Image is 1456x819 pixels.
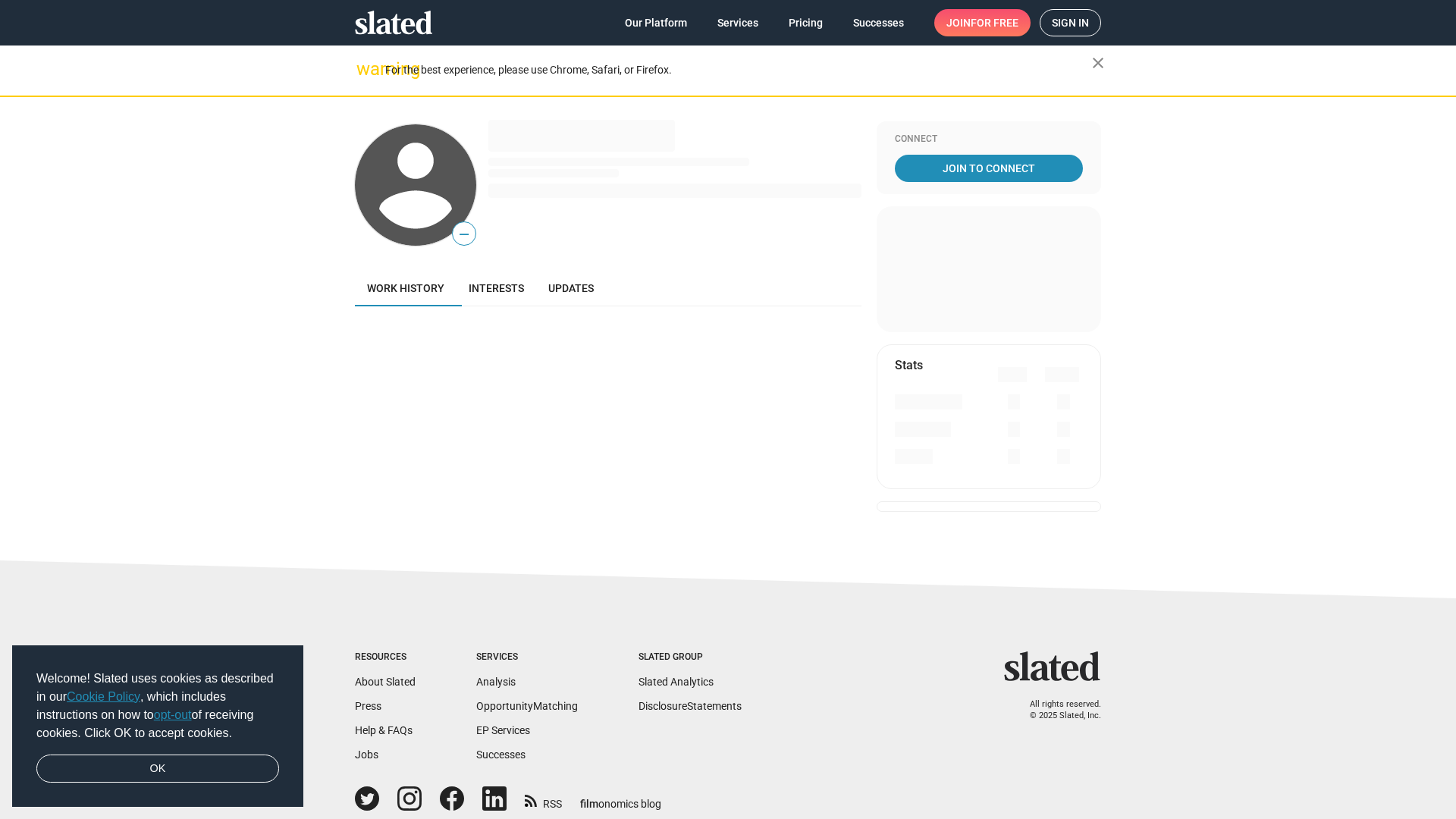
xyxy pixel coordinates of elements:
[717,9,758,36] span: Services
[525,788,562,811] a: RSS
[469,282,524,294] span: Interests
[476,651,578,664] div: Services
[971,9,1018,36] span: for free
[1089,54,1107,72] mat-icon: close
[355,651,416,664] div: Resources
[898,155,1080,182] span: Join To Connect
[476,724,530,736] a: EP Services
[355,700,381,712] a: Press
[853,9,904,36] span: Successes
[367,282,444,294] span: Work history
[453,224,475,244] span: —
[1040,9,1101,36] a: Sign in
[613,9,699,36] a: Our Platform
[355,724,413,736] a: Help & FAQs
[1014,699,1101,721] p: All rights reserved. © 2025 Slated, Inc.
[777,9,835,36] a: Pricing
[895,357,923,373] mat-card-title: Stats
[895,155,1083,182] a: Join To Connect
[356,60,375,78] mat-icon: warning
[625,9,687,36] span: Our Platform
[457,270,536,306] a: Interests
[639,700,742,712] a: DisclosureStatements
[705,9,770,36] a: Services
[580,785,661,811] a: filmonomics blog
[476,676,516,688] a: Analysis
[36,755,279,783] a: dismiss cookie message
[355,270,457,306] a: Work history
[934,9,1031,36] a: Joinfor free
[548,282,594,294] span: Updates
[355,748,378,761] a: Jobs
[946,9,1018,36] span: Join
[355,676,416,688] a: About Slated
[895,133,1083,146] div: Connect
[385,60,1092,80] div: For the best experience, please use Chrome, Safari, or Firefox.
[639,676,714,688] a: Slated Analytics
[67,690,140,703] a: Cookie Policy
[536,270,606,306] a: Updates
[841,9,916,36] a: Successes
[580,798,598,810] span: film
[36,670,279,742] span: Welcome! Slated uses cookies as described in our , which includes instructions on how to of recei...
[154,708,192,721] a: opt-out
[639,651,742,664] div: Slated Group
[1052,10,1089,36] span: Sign in
[476,748,526,761] a: Successes
[12,645,303,808] div: cookieconsent
[476,700,578,712] a: OpportunityMatching
[789,9,823,36] span: Pricing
